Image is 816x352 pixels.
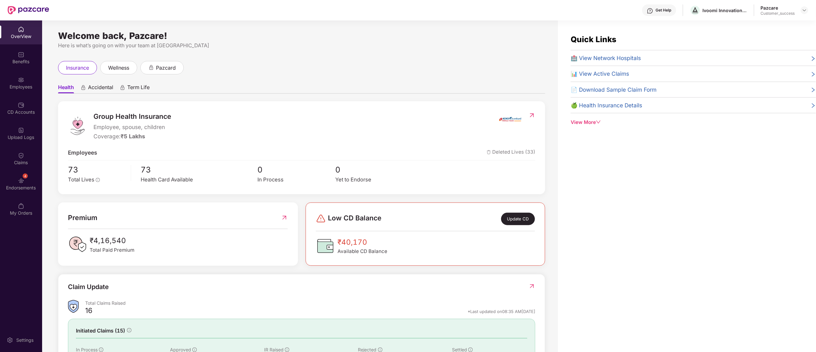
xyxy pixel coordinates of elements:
span: Premium [68,212,97,223]
span: info-circle [96,178,100,182]
div: Pazcare [761,5,795,11]
span: right [811,55,816,62]
span: wellness [108,64,129,72]
span: right [811,87,816,94]
div: 16 [85,306,93,317]
img: ClaimsSummaryIcon [68,300,79,313]
div: *Last updated on 08:35 AM[DATE] [468,309,535,314]
span: 🏥 View Network Hospitals [571,54,641,62]
span: ₹40,170 [338,236,387,248]
span: Accidental [88,84,113,93]
span: Total Lives [68,176,94,183]
div: Yet to Endorse [336,176,413,184]
span: info-circle [285,348,289,352]
div: Get Help [656,8,671,13]
span: 73 [141,164,257,176]
span: Total Paid Premium [90,246,134,254]
span: Health [58,84,74,93]
span: info-circle [99,348,103,352]
img: svg+xml;base64,PHN2ZyBpZD0iQmVuZWZpdHMiIHhtbG5zPSJodHRwOi8vd3d3LnczLm9yZy8yMDAwL3N2ZyIgd2lkdGg9Ij... [18,51,24,58]
div: Settings [14,337,35,343]
img: svg+xml;base64,PHN2ZyBpZD0iSGVscC0zMngzMiIgeG1sbnM9Imh0dHA6Ly93d3cudzMub3JnLzIwMDAvc3ZnIiB3aWR0aD... [647,8,653,14]
img: svg+xml;base64,PHN2ZyBpZD0iSG9tZSIgeG1sbnM9Imh0dHA6Ly93d3cudzMub3JnLzIwMDAvc3ZnIiB3aWR0aD0iMjAiIG... [18,26,24,33]
span: right [811,102,816,110]
div: Health Card Available [141,176,257,184]
span: 🍏 Health Insurance Details [571,101,642,110]
div: 4 [23,173,28,179]
img: svg+xml;base64,PHN2ZyBpZD0iRGFuZ2VyLTMyeDMyIiB4bWxucz0iaHR0cDovL3d3dy53My5vcmcvMjAwMC9zdmciIHdpZH... [316,213,326,224]
span: Deleted Lives (33) [487,148,535,157]
span: Employees [68,148,97,157]
div: Update CD [501,213,535,225]
span: right [811,71,816,78]
span: Initiated Claims (15) [76,327,125,335]
div: Claim Update [68,282,109,292]
img: insurerIcon [498,111,522,127]
div: In Process [258,176,336,184]
img: svg+xml;base64,PHN2ZyBpZD0iQ2xhaW0iIHhtbG5zPSJodHRwOi8vd3d3LnczLm9yZy8yMDAwL3N2ZyIgd2lkdGg9IjIwIi... [18,152,24,159]
div: Coverage: [93,132,171,141]
span: insurance [66,64,89,72]
img: deleteIcon [487,150,491,154]
span: info-circle [378,348,382,352]
span: ₹5 Lakhs [121,133,145,140]
img: svg+xml;base64,PHN2ZyBpZD0iTXlfT3JkZXJzIiBkYXRhLW5hbWU9Ik15IE9yZGVycyIgeG1sbnM9Imh0dHA6Ly93d3cudz... [18,203,24,209]
div: Customer_success [761,11,795,16]
span: Quick Links [571,34,616,44]
img: svg+xml;base64,PHN2ZyBpZD0iRW1wbG95ZWVzIiB4bWxucz0iaHR0cDovL3d3dy53My5vcmcvMjAwMC9zdmciIHdpZHRoPS... [18,77,24,83]
span: info-circle [192,348,197,352]
span: Group Health Insurance [93,111,171,122]
img: PaidPremiumIcon [68,235,87,254]
img: logo [68,116,87,135]
div: animation [80,85,86,90]
span: down [596,119,601,124]
div: View More [571,119,816,126]
img: RedirectIcon [529,283,535,289]
img: RedirectIcon [529,112,535,119]
div: Welcome back, Pazcare! [58,33,545,38]
span: Employee, spouse, children [93,123,171,131]
span: 0 [336,164,413,176]
img: svg+xml;base64,PHN2ZyBpZD0iVXBsb2FkX0xvZ3MiIGRhdGEtbmFtZT0iVXBsb2FkIExvZ3MiIHhtbG5zPSJodHRwOi8vd3... [18,127,24,134]
span: 73 [68,164,126,176]
span: info-circle [468,348,473,352]
img: svg+xml;base64,PHN2ZyBpZD0iQ0RfQWNjb3VudHMiIGRhdGEtbmFtZT0iQ0QgQWNjb3VudHMiIHhtbG5zPSJodHRwOi8vd3... [18,102,24,108]
img: CDBalanceIcon [316,236,335,256]
span: ₹4,16,540 [90,235,134,246]
span: 📄 Download Sample Claim Form [571,85,657,94]
img: New Pazcare Logo [8,6,49,14]
span: 📊 View Active Claims [571,69,629,78]
div: animation [148,65,154,70]
img: iVOOMI%20Logo%20(1).png [691,6,700,15]
span: Term Life [127,84,150,93]
img: svg+xml;base64,PHN2ZyBpZD0iRW5kb3JzZW1lbnRzIiB4bWxucz0iaHR0cDovL3d3dy53My5vcmcvMjAwMC9zdmciIHdpZH... [18,178,24,184]
span: Available CD Balance [338,248,387,255]
div: Here is what’s going on with your team at [GEOGRAPHIC_DATA] [58,42,545,50]
div: Ivoomi Innovation Private Limited [703,7,747,13]
img: svg+xml;base64,PHN2ZyBpZD0iRHJvcGRvd24tMzJ4MzIiIHhtbG5zPSJodHRwOi8vd3d3LnczLm9yZy8yMDAwL3N2ZyIgd2... [802,8,807,13]
div: Total Claims Raised [85,300,535,306]
span: pazcard [156,64,176,72]
img: svg+xml;base64,PHN2ZyBpZD0iU2V0dGluZy0yMHgyMCIgeG1sbnM9Imh0dHA6Ly93d3cudzMub3JnLzIwMDAvc3ZnIiB3aW... [7,337,13,343]
span: 0 [258,164,336,176]
img: RedirectIcon [281,212,288,223]
span: Low CD Balance [328,213,382,225]
span: info-circle [127,328,131,333]
div: animation [120,85,125,90]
